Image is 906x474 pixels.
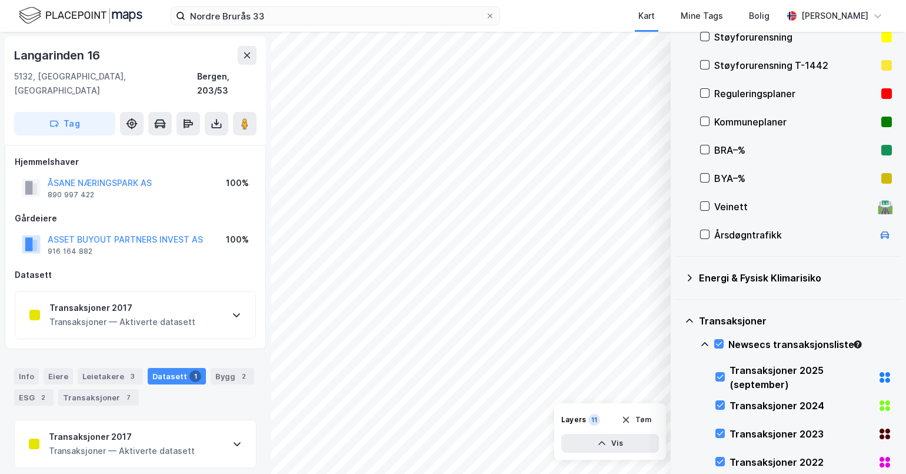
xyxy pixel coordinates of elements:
div: 916 164 882 [48,247,92,256]
div: Kommuneplaner [714,115,877,129]
div: Kart [638,9,655,23]
button: Tag [14,112,115,135]
div: Bergen, 203/53 [197,69,257,98]
div: Reguleringsplaner [714,87,877,101]
button: Tøm [614,410,659,429]
div: Eiere [44,368,73,384]
div: Transaksjoner [58,389,139,406]
div: 2 [37,392,49,403]
div: Veinett [714,200,873,214]
input: Søk på adresse, matrikkel, gårdeiere, leietakere eller personer [185,7,485,25]
div: Hjemmelshaver [15,155,256,169]
div: Transaksjoner — Aktiverte datasett [49,315,195,329]
div: 3 [126,370,138,382]
div: Transaksjoner 2017 [49,430,195,444]
div: BRA–% [714,143,877,157]
div: 100% [226,176,249,190]
div: 100% [226,233,249,247]
div: Kontrollprogram for chat [847,417,906,474]
div: Transaksjoner 2017 [49,301,195,315]
div: 1 [189,370,201,382]
div: Tooltip anchor [852,339,863,350]
button: Vis [561,434,659,453]
div: Transaksjoner [699,314,892,328]
div: Energi & Fysisk Klimarisiko [699,271,892,285]
div: [PERSON_NAME] [801,9,868,23]
div: 890 997 422 [48,190,94,200]
div: Støyforurensning T-1442 [714,58,877,72]
div: Datasett [15,268,256,282]
div: Info [14,368,39,384]
div: Transaksjoner — Aktiverte datasett [49,444,195,458]
div: BYA–% [714,171,877,185]
div: Årsdøgntrafikk [714,228,873,242]
div: Newsecs transaksjonsliste [728,337,892,352]
div: Bolig [749,9,770,23]
div: Layers [561,415,586,425]
div: Transaksjoner 2023 [730,427,873,441]
div: 2 [238,370,249,382]
div: Transaksjoner 2024 [730,399,873,413]
div: Langarinden 16 [14,46,102,65]
iframe: Chat Widget [847,417,906,474]
div: Transaksjoner 2022 [730,455,873,469]
div: Mine Tags [681,9,723,23]
div: 11 [588,414,600,426]
div: 🛣️ [877,199,893,214]
div: Datasett [148,368,206,384]
div: 7 [122,392,134,403]
div: Gårdeiere [15,211,256,226]
div: Leietakere [78,368,143,384]
div: Bygg [211,368,254,384]
div: Støyforurensning [714,30,877,44]
img: logo.f888ab2527a4732fd821a326f86c7f29.svg [19,5,142,26]
div: 5132, [GEOGRAPHIC_DATA], [GEOGRAPHIC_DATA] [14,69,197,98]
div: Transaksjoner 2025 (september) [730,363,873,392]
div: ESG [14,389,54,406]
